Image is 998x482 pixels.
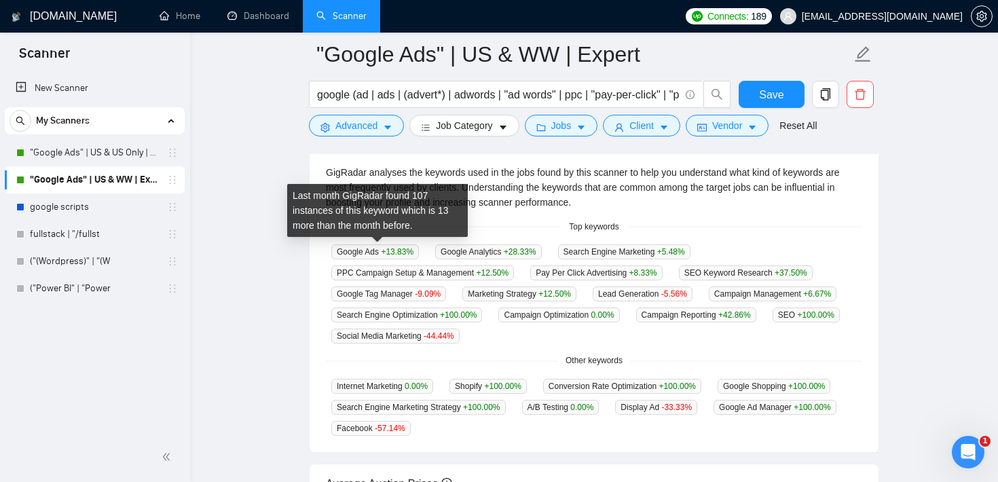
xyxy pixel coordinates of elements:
a: searchScanner [316,10,367,22]
span: Display Ad [615,400,697,415]
span: caret-down [383,122,392,132]
span: +100.00 % [440,310,477,320]
div: GigRadar analyses the keywords used in the jobs found by this scanner to help you understand what... [326,165,862,210]
span: search [704,88,730,100]
button: copy [812,81,839,108]
span: holder [167,256,178,267]
span: SEO Keyword Research [679,265,813,280]
span: Conversion Rate Optimization [543,379,701,394]
span: Google Shopping [718,379,830,394]
span: caret-down [576,122,586,132]
span: edit [854,45,872,63]
input: Scanner name... [316,37,851,71]
li: My Scanners [5,107,185,302]
span: Google Ads [331,244,419,259]
span: +100.00 % [797,310,834,320]
span: Vendor [712,118,742,133]
span: Jobs [551,118,572,133]
a: New Scanner [16,75,174,102]
span: search [10,116,31,126]
span: +37.50 % [775,268,807,278]
span: 0.00 % [591,310,614,320]
a: Reset All [779,118,817,133]
span: user [783,12,793,21]
span: +100.00 % [794,403,830,412]
span: caret-down [747,122,757,132]
span: Shopify [449,379,527,394]
span: -33.33 % [661,403,692,412]
span: folder [536,122,546,132]
span: -5.56 % [661,289,687,299]
span: +8.33 % [629,268,657,278]
span: Search Engine Optimization [331,308,482,322]
img: upwork-logo.png [692,11,703,22]
a: "Google Ads" | US & WW | Expert [30,166,159,193]
span: idcard [697,122,707,132]
span: -9.09 % [415,289,441,299]
span: Pay Per Click Advertising [530,265,662,280]
span: info-circle [686,90,695,99]
button: barsJob Categorycaret-down [409,115,519,136]
span: +6.67 % [803,289,831,299]
span: +12.50 % [538,289,571,299]
a: ("Power BI" | "Power [30,275,159,302]
span: +100.00 % [463,403,500,412]
span: Client [629,118,654,133]
button: delete [847,81,874,108]
span: +12.50 % [476,268,509,278]
span: Search Engine Marketing [558,244,690,259]
span: double-left [162,450,175,464]
span: Google Analytics [435,244,541,259]
span: Google Ad Manager [714,400,836,415]
a: google scripts [30,193,159,221]
button: search [10,110,31,132]
button: search [703,81,731,108]
a: setting [971,11,993,22]
span: setting [320,122,330,132]
span: Facebook [331,421,411,436]
span: Save [759,86,783,103]
span: PPC Campaign Setup & Management [331,265,514,280]
span: Campaign Reporting [636,308,756,322]
button: idcardVendorcaret-down [686,115,769,136]
input: Search Freelance Jobs... [317,86,680,103]
a: "Google Ads" | US & US Only | Expert [30,139,159,166]
span: +5.48 % [657,247,685,257]
iframe: Intercom live chat [952,436,984,468]
span: Advanced [335,118,377,133]
span: 0.00 % [570,403,593,412]
span: +100.00 % [659,382,696,391]
span: holder [167,174,178,185]
span: Google Tag Manager [331,286,446,301]
span: +100.00 % [484,382,521,391]
button: setting [971,5,993,27]
span: Campaign Optimization [498,308,619,322]
span: Social Media Marketing [331,329,460,344]
span: holder [167,147,178,158]
span: 1 [980,436,991,447]
span: holder [167,202,178,212]
span: Lead Generation [593,286,692,301]
span: user [614,122,624,132]
span: Campaign Management [709,286,836,301]
span: +100.00 % [788,382,825,391]
span: bars [421,122,430,132]
span: 189 [751,9,766,24]
span: Job Category [436,118,492,133]
span: holder [167,283,178,294]
span: copy [813,88,838,100]
span: -44.44 % [424,331,454,341]
a: ("(Wordpress)" | "(W [30,248,159,275]
li: New Scanner [5,75,185,102]
span: SEO [773,308,840,322]
a: fullstack | "/fullst [30,221,159,248]
span: Search Engine Marketing Strategy [331,400,506,415]
span: Scanner [8,43,81,72]
button: folderJobscaret-down [525,115,598,136]
button: settingAdvancedcaret-down [309,115,404,136]
button: userClientcaret-down [603,115,680,136]
span: 0.00 % [405,382,428,391]
span: Top keywords [561,221,627,234]
span: My Scanners [36,107,90,134]
a: dashboardDashboard [227,10,289,22]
